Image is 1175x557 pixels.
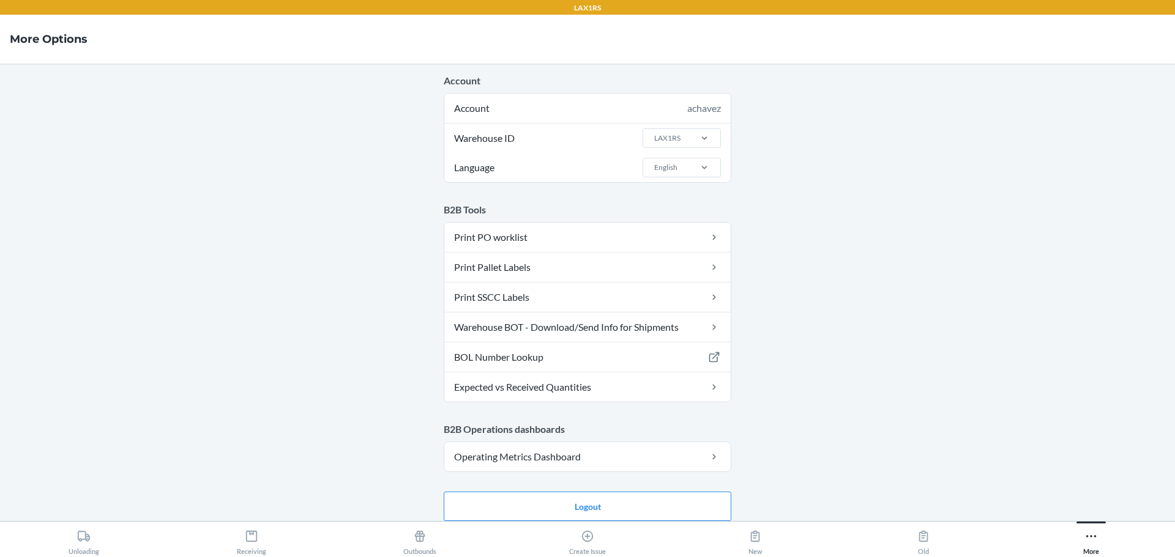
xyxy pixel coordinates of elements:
a: Print SSCC Labels [444,282,731,312]
button: More [1007,522,1175,555]
button: Create Issue [504,522,671,555]
input: Warehouse IDLAX1RS [653,133,654,144]
div: English [654,162,677,173]
button: Logout [444,492,731,521]
button: New [671,522,839,555]
span: Warehouse ID [452,124,517,153]
button: Outbounds [336,522,504,555]
a: Print PO worklist [444,223,731,252]
p: B2B Operations dashboards [444,422,731,437]
div: Outbounds [403,525,436,555]
div: Unloading [69,525,99,555]
h4: More Options [10,31,88,47]
div: LAX1RS [654,133,681,144]
a: Operating Metrics Dashboard [444,442,731,471]
div: achavez [687,101,721,116]
button: Receiving [168,522,335,555]
a: Print Pallet Labels [444,253,731,282]
div: More [1083,525,1099,555]
p: Account [444,73,731,88]
span: Language [452,153,496,182]
p: B2B Tools [444,202,731,217]
div: Account [444,94,731,123]
div: New [748,525,763,555]
div: Old [917,525,930,555]
div: Receiving [237,525,266,555]
input: LanguageEnglish [653,162,654,173]
p: LAX1RS [574,2,601,13]
a: Warehouse BOT - Download/Send Info for Shipments [444,312,731,342]
a: Expected vs Received Quantities [444,372,731,402]
div: Create Issue [569,525,606,555]
a: BOL Number Lookup [444,342,731,372]
button: Old [839,522,1007,555]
